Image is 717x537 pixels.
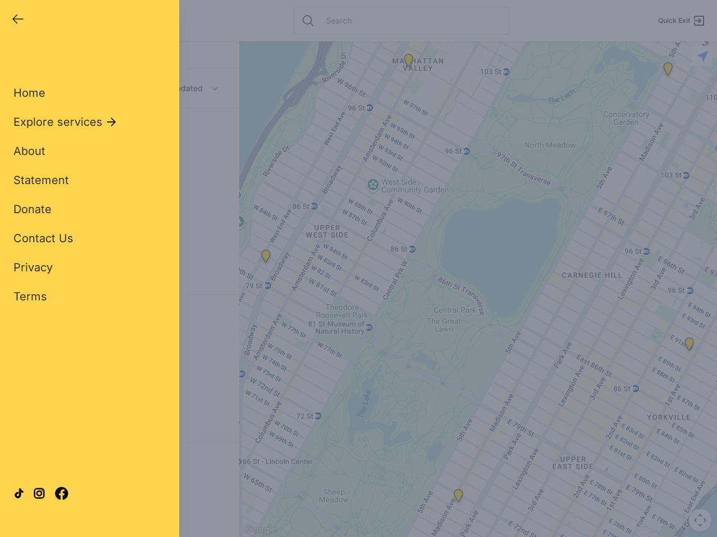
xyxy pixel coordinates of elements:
[13,232,73,245] span: Contact Us
[13,85,45,101] a: Home
[13,201,52,217] a: Donate
[13,114,118,130] button: Explore services
[13,289,47,304] a: Terms
[13,86,45,100] span: Home
[13,230,73,246] a: Contact Us
[13,173,69,187] span: Statement
[13,202,52,216] span: Donate
[13,290,47,303] span: Terms
[13,172,69,188] a: Statement
[13,143,45,159] a: About
[13,144,45,158] span: About
[13,261,53,274] span: Privacy
[13,260,53,275] a: Privacy
[13,114,103,130] span: Explore services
